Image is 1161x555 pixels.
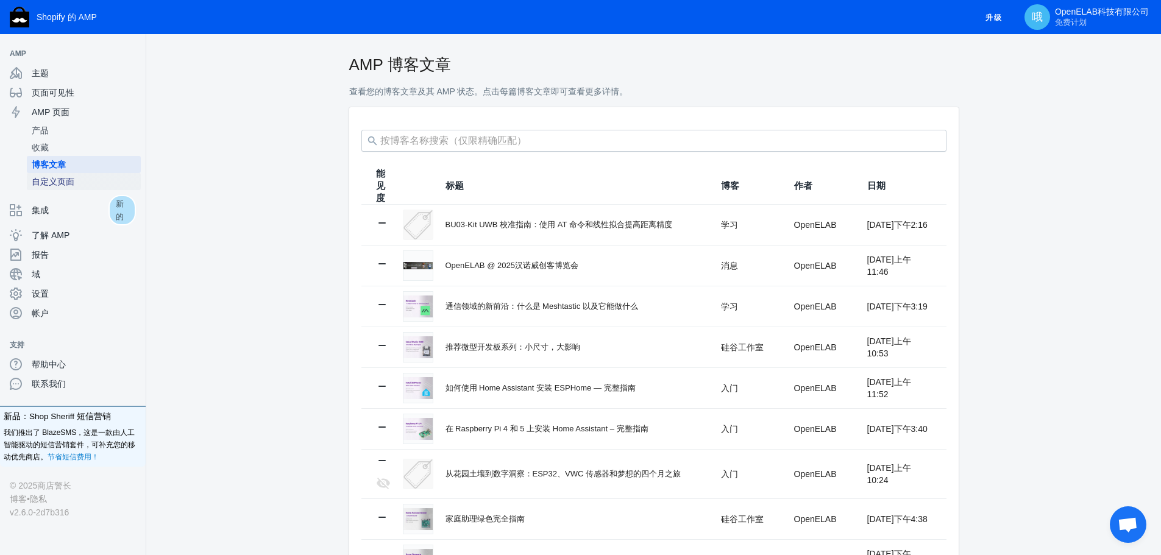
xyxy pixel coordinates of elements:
font: OpenELAB [794,261,837,270]
font: 自定义页面 [32,177,74,186]
font: Shopify 的 AMP [37,12,97,22]
a: 域 [5,264,141,284]
img: 2_6a2c8655-7fe3-4e5d-91a0-75a9ce87c90c.webp [403,336,433,358]
font: OpenELAB [794,514,837,524]
font: 在 Raspberry Pi 4 和 5 上安装 Home Assistant – 完整指南 [446,424,648,433]
font: 联系我们 [32,379,66,389]
img: 2_93b09a4d-c238-442e-af3f-f2b8358e4df1.jpg [403,295,433,317]
button: 升级 [975,5,1014,28]
img: f5a9d4a8e69bcd35fdadf9707616a23f_171045cc-4720-4be4-b062-7fdd3fb3901b.webp [403,262,433,269]
font: AMP 页面 [32,107,69,117]
font: OpenELAB [794,302,837,311]
font: 作者 [794,180,812,191]
font: OpenELAB @ 2025汉诺威创客博览会 [446,261,578,270]
a: 了解 AMP [5,225,141,245]
font: 集成 [32,205,49,215]
font: 支持 [10,341,24,349]
font: OpenELAB [794,383,837,393]
font: 博客文章 [32,160,66,169]
a: 节省短信费用！ [48,451,99,463]
a: 页面可见性 [5,83,141,102]
font: [DATE]下午2:16 [867,220,928,230]
font: 博客 [10,494,27,504]
font: 日期 [867,180,886,191]
font: 主题 [32,68,49,78]
font: OpenELAB [794,342,837,352]
a: 博客文章 [27,156,141,173]
font: 收藏 [32,143,49,152]
input: 按博客名称搜索（仅限精确匹配） [361,130,946,152]
font: 设置 [32,289,49,299]
font: 商店警长 [37,481,71,490]
font: 能见度 [376,168,385,203]
font: 新品：Shop Sheriff 短信营销 [4,412,111,421]
a: 集成新的 [5,195,141,225]
font: • [27,494,30,504]
font: 博客 [721,180,739,191]
a: 联系我们 [5,374,141,394]
a: 商店警长 [37,479,71,492]
font: AMP [10,49,26,58]
a: 收藏 [27,139,141,156]
font: 家庭助理绿色完全指南 [446,514,525,523]
font: v2.6.0-2d7b316 [10,507,69,517]
font: 通信领域的新前沿：什么是 Meshtastic 以及它能做什么 [446,302,638,311]
font: 标题 [446,180,464,191]
font: 哦 [1032,11,1043,23]
font: 产品 [32,125,49,135]
font: [DATE]上午10:53 [867,336,911,358]
font: 学习 [721,302,738,311]
font: 推荐微型开发板系列：小尺寸，大影响 [446,342,580,352]
font: OpenELAB [794,469,837,479]
mat-icon: visibility_off [376,476,391,490]
font: 隐私 [30,494,47,504]
font: OpenELAB科技有限公司 [1055,7,1149,16]
font: 入门 [721,424,738,434]
font: 入门 [721,469,738,479]
font: 如何使用 Home Assistant 安装 ESPHome — 完整指南 [446,383,636,392]
font: BU03-Kit UWB 校准指南：使用 AT 命令和线性拟合提高距离精度 [446,220,672,229]
font: 消息 [721,261,738,270]
font: [DATE]下午3:40 [867,424,928,434]
font: OpenELAB [794,424,837,434]
font: [DATE]上午11:52 [867,377,911,399]
font: 页面可见性 [32,88,74,97]
img: 2_4_831d16c2-f903-43cb-a66a-fc05848e6203.webp [403,377,433,399]
font: 帐户 [32,308,49,318]
a: 产品 [27,122,141,139]
a: 帐户 [5,303,141,323]
font: 升级 [985,13,1003,22]
font: 报告 [32,250,49,260]
font: AMP 博客文章 [349,55,451,74]
font: [DATE]上午10:24 [867,463,911,485]
img: 1_1_443aad32-d94d-4a50-a3a6-99ab3c1357f4.webp [403,508,433,530]
a: 设置 [5,284,141,303]
font: [DATE]下午4:38 [867,514,928,524]
font: 学习 [721,220,738,230]
font: [DATE]下午3:19 [867,302,928,311]
img: 商店警长标志 [10,7,29,27]
font: [DATE]上午11:46 [867,255,911,277]
font: 从花园土壤到数字洞察：ESP32、VWC 传感器和梦想的四个月之旅 [446,469,681,478]
button: 添加销售渠道 [124,51,143,56]
a: 隐私 [30,492,47,506]
a: 自定义页面 [27,173,141,190]
font: 查看您的博客文章及其 AMP 状态。点击每篇博客文章即可查看更多详情。 [349,87,628,96]
font: 入门 [721,383,738,393]
a: 博客 [10,492,27,506]
font: 节省短信费用！ [48,453,99,461]
font: 免费计划 [1055,18,1087,27]
img: 2_3_72f08ba1-02bd-4802-a483-29c9bccbdc07.webp [403,418,433,440]
font: 硅谷工作室 [721,342,764,352]
font: 帮助中心 [32,359,66,369]
font: 了解 AMP [32,230,69,240]
button: 添加销售渠道 [124,342,143,347]
a: 报告 [5,245,141,264]
font: OpenELAB [794,220,837,230]
a: AMP 页面 [5,102,141,122]
font: 域 [32,269,40,279]
font: 我们推出了 BlazeSMS，这是一款由人工智能驱动的短信营销套件，可补充您的移动优先商店。 [4,428,135,461]
a: 主题 [5,63,141,83]
div: 开放式聊天 [1110,506,1146,543]
font: © 2025 [10,481,37,490]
